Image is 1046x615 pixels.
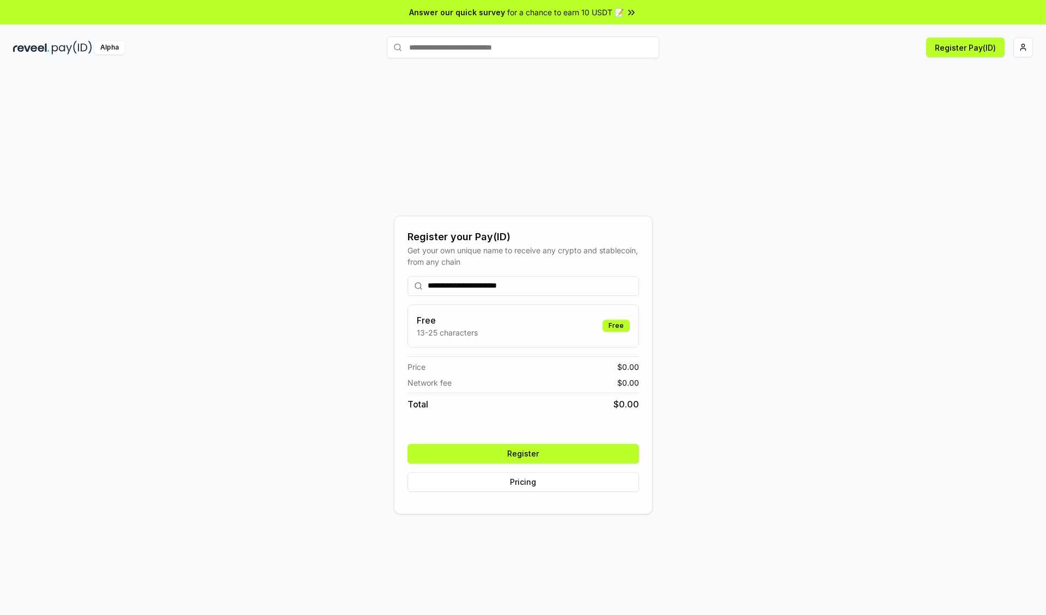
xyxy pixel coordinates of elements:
[408,377,452,388] span: Network fee
[617,361,639,373] span: $ 0.00
[603,320,630,332] div: Free
[417,314,478,327] h3: Free
[408,444,639,464] button: Register
[613,398,639,411] span: $ 0.00
[13,41,50,54] img: reveel_dark
[408,229,639,245] div: Register your Pay(ID)
[52,41,92,54] img: pay_id
[94,41,125,54] div: Alpha
[408,245,639,267] div: Get your own unique name to receive any crypto and stablecoin, from any chain
[408,472,639,492] button: Pricing
[926,38,1005,57] button: Register Pay(ID)
[617,377,639,388] span: $ 0.00
[409,7,505,18] span: Answer our quick survey
[408,398,428,411] span: Total
[507,7,624,18] span: for a chance to earn 10 USDT 📝
[417,327,478,338] p: 13-25 characters
[408,361,425,373] span: Price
